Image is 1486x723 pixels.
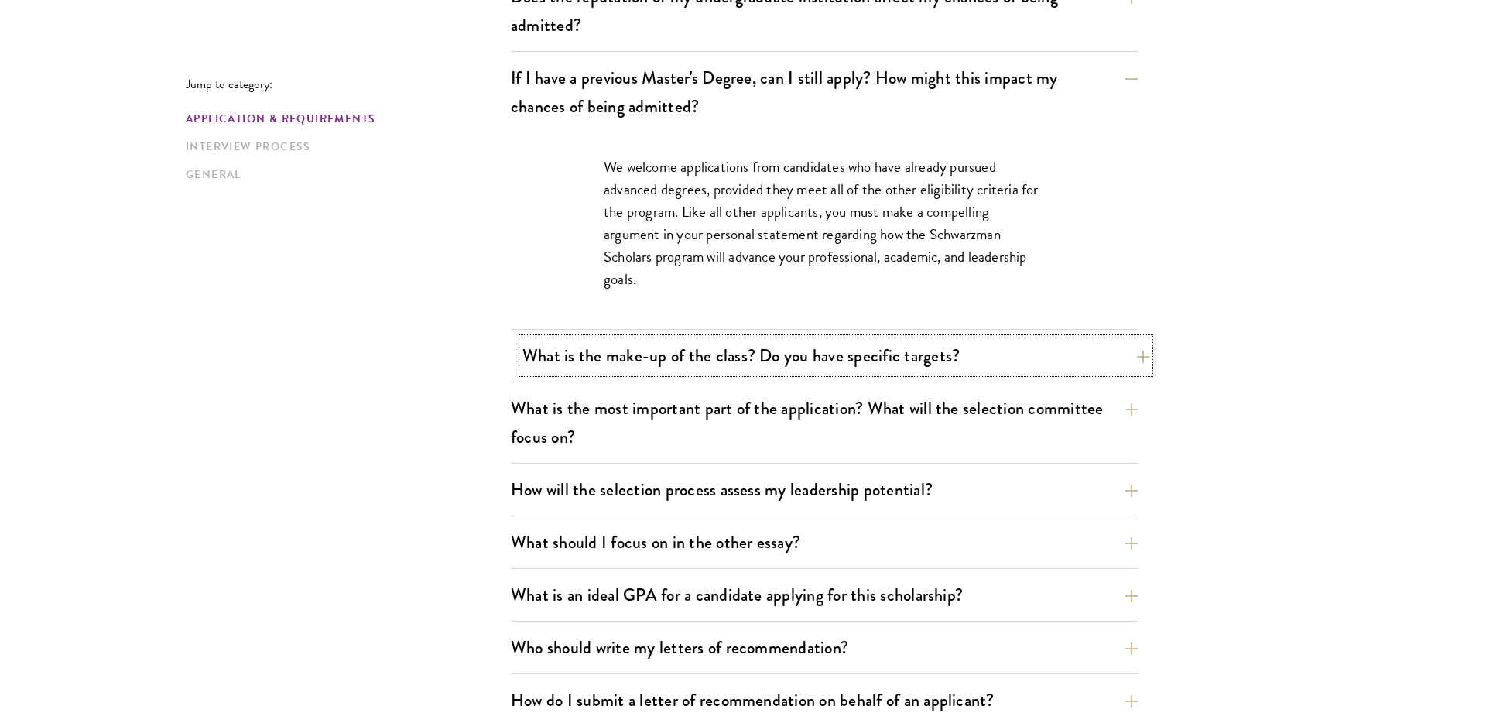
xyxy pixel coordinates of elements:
[511,577,1138,612] button: What is an ideal GPA for a candidate applying for this scholarship?
[511,525,1138,560] button: What should I focus on in the other essay?
[186,77,511,91] p: Jump to category:
[511,391,1138,454] button: What is the most important part of the application? What will the selection committee focus on?
[604,156,1045,290] p: We welcome applications from candidates who have already pursued advanced degrees, provided they ...
[522,338,1149,373] button: What is the make-up of the class? Do you have specific targets?
[511,630,1138,665] button: Who should write my letters of recommendation?
[186,111,502,127] a: Application & Requirements
[186,139,502,155] a: Interview Process
[511,60,1138,124] button: If I have a previous Master's Degree, can I still apply? How might this impact my chances of bein...
[186,166,502,183] a: General
[511,683,1138,718] button: How do I submit a letter of recommendation on behalf of an applicant?
[511,472,1138,507] button: How will the selection process assess my leadership potential?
